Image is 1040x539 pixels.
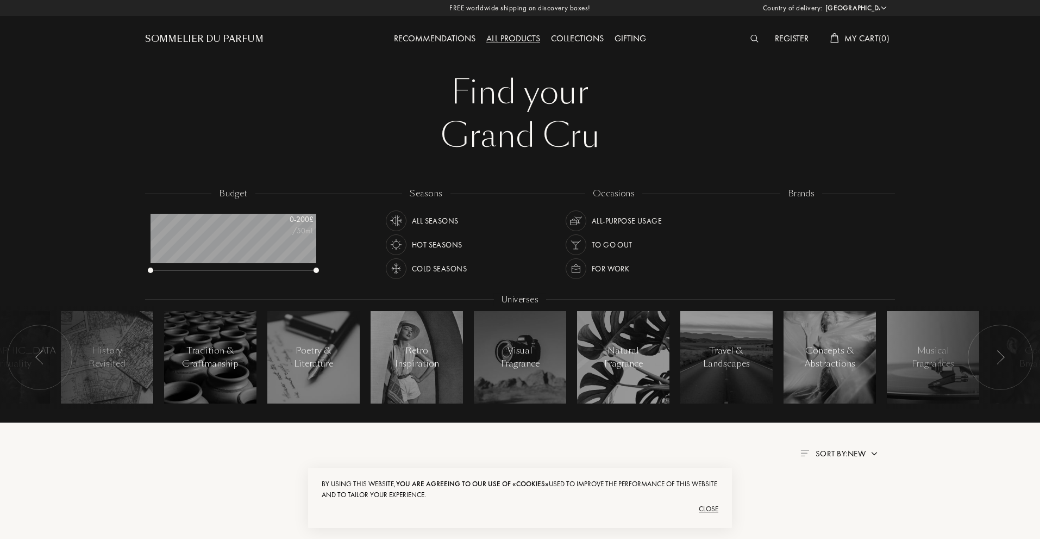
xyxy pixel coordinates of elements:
a: Sommelier du Parfum [145,33,264,46]
img: usage_occasion_work_white.svg [568,261,584,276]
img: usage_occasion_all_white.svg [568,213,584,228]
div: budget [211,188,255,200]
div: All products [481,32,546,46]
img: usage_season_average_white.svg [389,213,404,228]
div: Find your [153,71,887,114]
span: Sort by: New [816,448,866,459]
a: Gifting [609,33,651,44]
div: Poetry & Literature [291,344,337,370]
a: All products [481,33,546,44]
div: Retro Inspiration [394,344,440,370]
span: Country of delivery: [763,3,823,14]
div: Concepts & Abstractions [805,344,855,370]
div: To go Out [592,234,632,255]
a: Collections [546,33,609,44]
img: search_icn_white.svg [750,35,759,42]
span: you are agreeing to our use of «cookies» [396,479,549,488]
div: /50mL [259,225,314,237]
div: All Seasons [412,210,459,231]
div: Cold Seasons [412,258,467,279]
img: usage_season_hot_white.svg [389,237,404,252]
div: Travel & Landscapes [703,344,750,370]
div: Universes [494,294,546,306]
div: 0 - 200 £ [259,214,314,225]
div: Collections [546,32,609,46]
img: arr_left.svg [996,350,1005,364]
img: usage_occasion_party_white.svg [568,237,584,252]
div: occasions [585,188,642,200]
div: All-purpose Usage [592,210,662,231]
div: seasons [402,188,450,200]
img: cart_white.svg [830,33,839,43]
div: Recommendations [389,32,481,46]
div: Gifting [609,32,651,46]
div: Register [769,32,814,46]
div: Close [322,500,718,518]
img: filter_by.png [800,450,809,456]
div: brands [780,188,823,200]
div: Grand Cru [153,114,887,158]
img: arr_left.svg [35,350,44,364]
span: My Cart ( 0 ) [844,33,889,44]
a: Register [769,33,814,44]
div: Natural Fragrance [600,344,647,370]
a: Recommendations [389,33,481,44]
div: For Work [592,258,629,279]
div: Tradition & Craftmanship [182,344,239,370]
img: pf_empty.png [152,491,195,534]
div: Hot Seasons [412,234,462,255]
img: usage_season_cold_white.svg [389,261,404,276]
div: By using this website, used to improve the performance of this website and to tailor your experie... [322,479,718,500]
div: Visual Fragrance [497,344,543,370]
img: arrow.png [870,449,879,458]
